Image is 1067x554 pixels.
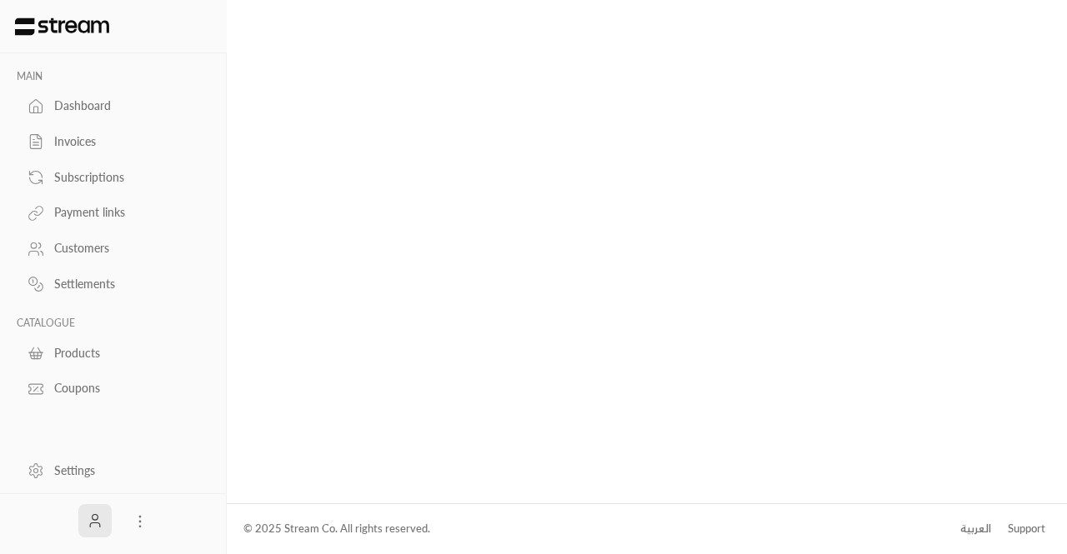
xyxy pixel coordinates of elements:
a: Subscriptions [17,161,210,193]
div: Invoices [54,133,189,150]
a: Products [17,337,210,369]
div: Settings [54,462,189,479]
p: CATALOGUE [17,317,210,330]
a: Invoices [17,126,210,158]
a: Settings [17,454,210,487]
a: Coupons [17,372,210,405]
div: Dashboard [54,97,189,114]
a: Support [1002,514,1050,544]
img: Logo [13,17,111,36]
div: Subscriptions [54,169,189,186]
div: Settlements [54,276,189,292]
div: © 2025 Stream Co. All rights reserved. [243,521,430,537]
a: Settlements [17,268,210,301]
p: MAIN [17,70,210,83]
div: Coupons [54,380,189,397]
a: Customers [17,232,210,265]
a: Payment links [17,197,210,229]
div: Payment links [54,204,189,221]
div: العربية [960,521,991,537]
div: Customers [54,240,189,257]
div: Products [54,345,189,362]
a: Dashboard [17,90,210,122]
